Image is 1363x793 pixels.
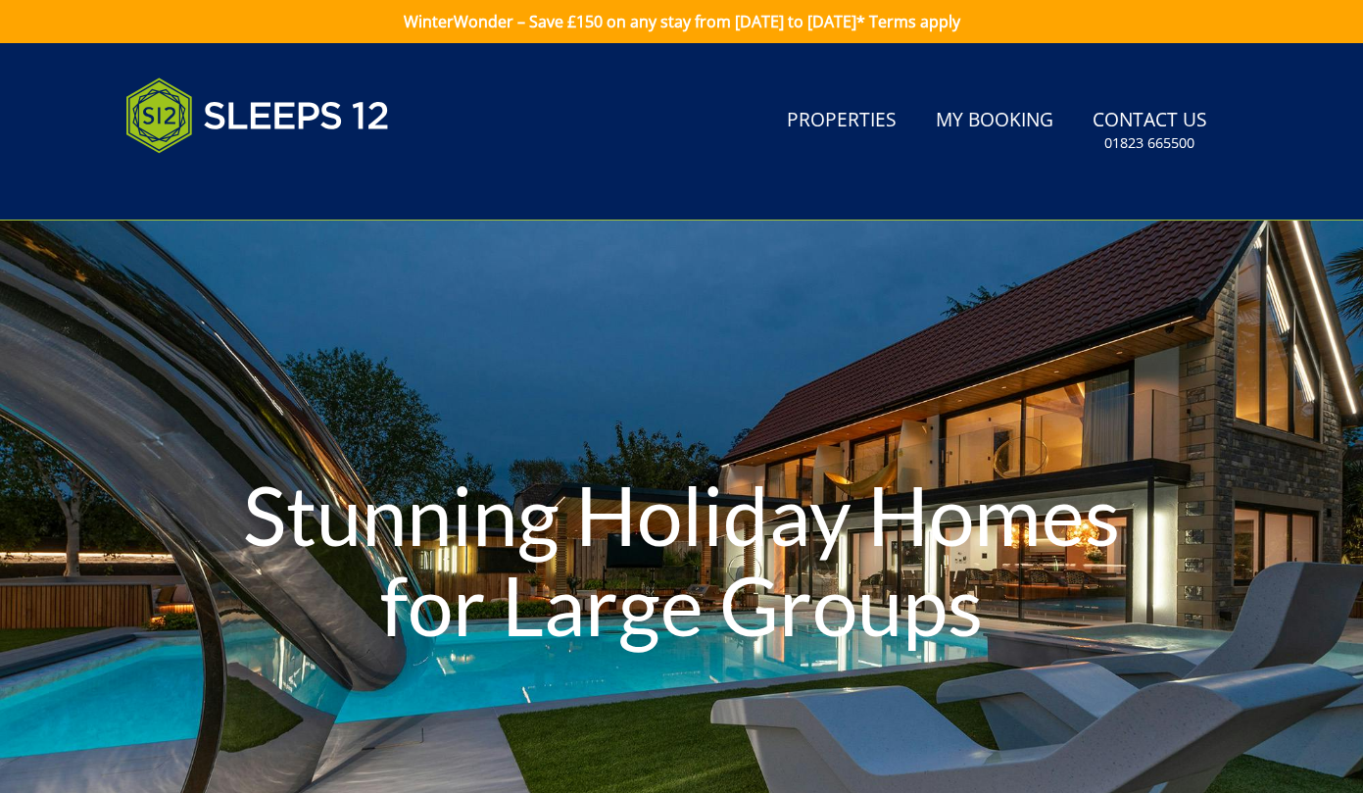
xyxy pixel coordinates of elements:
[1104,133,1194,153] small: 01823 665500
[116,176,321,193] iframe: Customer reviews powered by Trustpilot
[1085,99,1215,163] a: Contact Us01823 665500
[125,67,390,165] img: Sleeps 12
[928,99,1061,143] a: My Booking
[779,99,904,143] a: Properties
[205,431,1159,690] h1: Stunning Holiday Homes for Large Groups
